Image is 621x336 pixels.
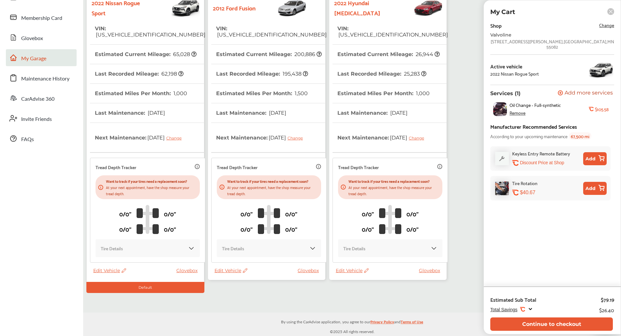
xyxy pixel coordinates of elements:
[106,184,197,197] p: At your next appointment, have the shop measure your tread depth.
[95,45,197,64] th: Estimated Current Mileage :
[294,90,308,96] span: 1,500
[95,84,187,103] th: Estimated Miles Per Month :
[601,296,614,303] div: $79.19
[216,19,327,44] th: VIN :
[6,130,77,147] a: FAQs
[106,178,197,184] p: Want to track if your tires need a replacement soon?
[21,75,69,83] span: Maintenance History
[583,182,607,195] button: Add
[288,136,306,140] div: Change
[389,110,407,116] span: [DATE]
[166,136,185,140] div: Change
[101,244,123,252] p: Tire Details
[569,132,591,140] span: 67,500 mi
[268,129,308,146] span: [DATE]
[348,184,440,197] p: At your next appointment, have the shop measure your tread depth.
[419,268,443,273] a: Glovebox
[401,318,423,328] a: Terms of Use
[6,9,77,26] a: Membership Card
[216,64,308,83] th: Last Recorded Mileage :
[21,34,43,43] span: Glovebox
[588,60,614,80] img: 50582_st0640_046.png
[6,90,77,107] a: CarAdvise 360
[415,51,440,57] span: 26,944
[599,21,614,29] span: Change
[119,224,131,234] p: 0/0"
[164,224,176,234] p: 0/0"
[495,152,509,165] img: default_wrench_icon.d1a43860.svg
[21,95,54,103] span: CarAdvise 360
[348,178,440,184] p: Want to track if your tires need a replacement soon?
[337,19,448,44] th: VIN :
[370,318,394,328] a: Privacy Policy
[403,71,426,77] span: 25,283
[407,209,419,219] p: 0/0"
[93,268,126,273] span: Edit Vehicle
[490,71,539,76] div: 2022 Nissan Rogue Sport
[512,150,570,157] div: Keyless Entry Remote Battery
[599,305,614,314] div: $26.40
[95,64,184,83] th: Last Recorded Mileage :
[213,3,256,13] strong: 2012 Ford Fusion
[337,103,407,123] th: Last Maintenance :
[227,184,318,197] p: At your next appointment, have the shop measure your tread depth.
[137,205,159,234] img: tire_track_logo.b900bcbc.svg
[490,21,502,30] div: Shop
[21,115,52,124] span: Invite Friends
[222,244,244,252] p: Tire Details
[490,39,614,49] div: [STREET_ADDRESS][PERSON_NAME] , [GEOGRAPHIC_DATA] , MN 55082
[285,224,297,234] p: 0/0"
[558,90,614,96] a: Add more services
[343,244,365,252] p: Tire Details
[176,268,201,273] a: Glovebox
[147,110,165,116] span: [DATE]
[172,90,187,96] span: 1,000
[146,129,186,146] span: [DATE]
[217,163,258,171] p: Tread Depth Tracker
[241,224,253,234] p: 0/0"
[510,102,561,108] span: Oil Change - Full-synthetic
[362,224,374,234] p: 0/0"
[216,123,308,152] th: Next Maintenance :
[216,103,286,123] th: Last Maintenance :
[293,51,322,57] span: 200,886
[160,71,184,77] span: 62,198
[95,32,205,38] span: [US_VEHICLE_IDENTIFICATION_NUMBER]
[493,102,507,116] img: oil-change-thumb.jpg
[95,123,186,152] th: Next Maintenance :
[337,32,448,38] span: [US_VEHICLE_IDENTIFICATION_NUMBER]
[510,110,525,115] div: Remove
[520,189,581,196] div: $40.67
[407,224,419,234] p: 0/0"
[490,132,568,140] span: According to your upcoming maintenance
[164,209,176,219] p: 0/0"
[285,209,297,219] p: 0/0"
[21,14,62,22] span: Membership Card
[490,90,521,96] p: Services (1)
[338,163,379,171] p: Tread Depth Tracker
[337,64,426,83] th: Last Recorded Mileage :
[83,318,621,325] p: By using the CarAdvise application, you agree to our and
[6,110,77,127] a: Invite Friends
[95,19,205,44] th: VIN :
[490,63,539,69] div: Active vehicle
[337,45,440,64] th: Estimated Current Mileage :
[362,209,374,219] p: 0/0"
[409,136,427,140] div: Change
[6,29,77,46] a: Glovebox
[490,122,577,131] div: Manufacturer Recommended Services
[337,84,430,103] th: Estimated Miles Per Month :
[583,152,607,165] button: Add
[216,32,327,38] span: [US_VEHICLE_IDENTIFICATION_NUMBER]
[282,71,308,77] span: 195,438
[258,205,280,234] img: tire_track_logo.b900bcbc.svg
[6,49,77,66] a: My Garage
[431,245,437,252] img: KOKaJQAAAABJRU5ErkJggg==
[21,135,34,144] span: FAQs
[389,129,429,146] span: [DATE]
[95,103,165,123] th: Last Maintenance :
[490,32,595,37] div: Valvoline
[558,90,613,96] button: Add more services
[86,282,204,293] div: Default
[214,268,247,273] span: Edit Vehicle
